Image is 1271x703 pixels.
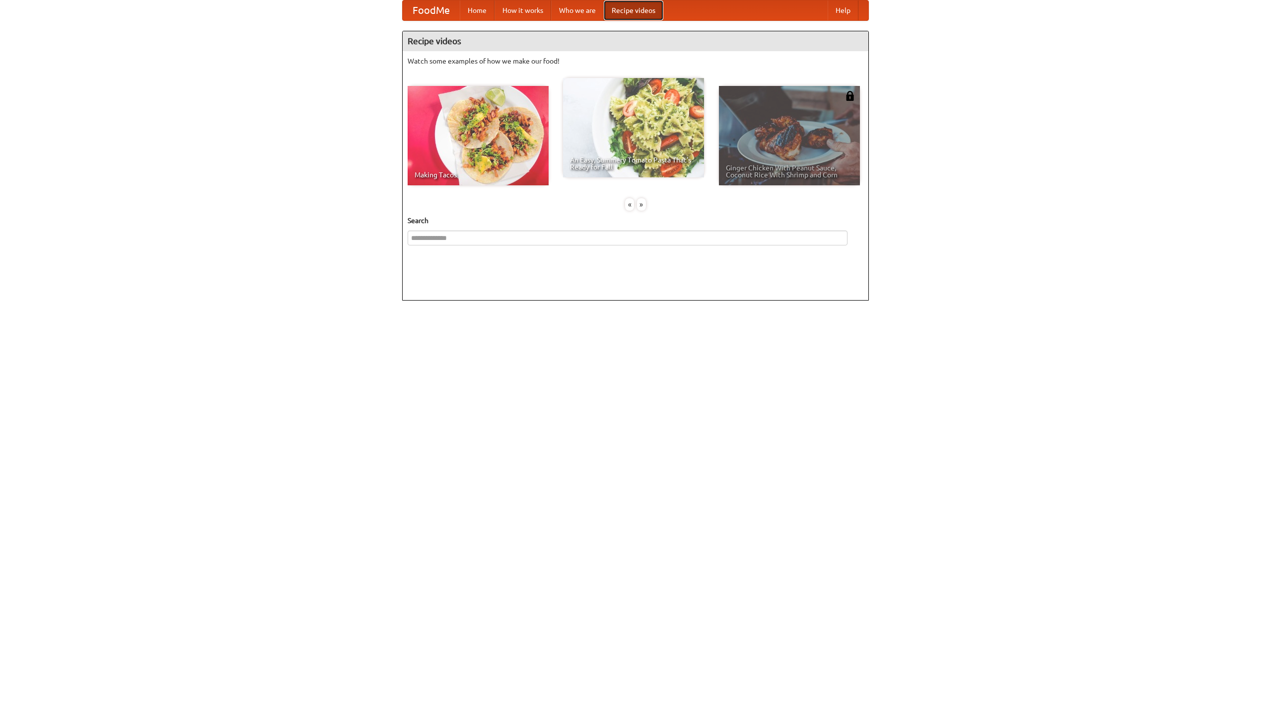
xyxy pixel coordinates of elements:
a: Home [460,0,494,20]
a: An Easy, Summery Tomato Pasta That's Ready for Fall [563,78,704,177]
a: How it works [494,0,551,20]
h4: Recipe videos [403,31,868,51]
a: Recipe videos [604,0,663,20]
a: FoodMe [403,0,460,20]
span: Making Tacos [415,171,542,178]
h5: Search [408,216,863,226]
a: Making Tacos [408,86,549,185]
div: » [637,198,646,211]
div: « [625,198,634,211]
a: Who we are [551,0,604,20]
p: Watch some examples of how we make our food! [408,56,863,66]
img: 483408.png [845,91,855,101]
a: Help [828,0,858,20]
span: An Easy, Summery Tomato Pasta That's Ready for Fall [570,156,697,170]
